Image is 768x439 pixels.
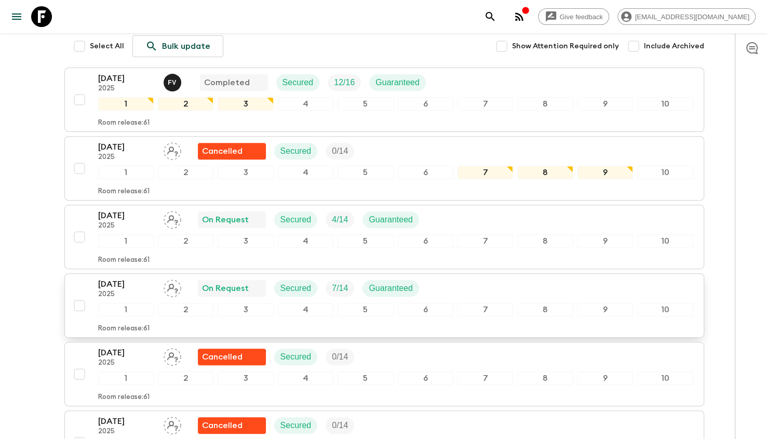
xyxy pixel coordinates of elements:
div: 5 [338,97,393,111]
div: 9 [577,303,633,316]
p: 0 / 14 [332,419,348,432]
div: Trip Fill [326,211,354,228]
span: Assign pack leader [164,420,181,428]
div: Secured [276,74,320,91]
div: 9 [577,97,633,111]
p: 12 / 16 [334,76,355,89]
div: 7 [457,371,513,385]
div: 7 [457,234,513,248]
div: Trip Fill [326,417,354,434]
p: 2025 [98,222,155,230]
div: 4 [278,234,333,248]
button: [DATE]2025Assign pack leaderFlash Pack cancellationSecuredTrip Fill12345678910Room release:61 [64,342,704,406]
p: 2025 [98,290,155,299]
div: 4 [278,97,333,111]
div: 6 [398,166,453,179]
div: 6 [398,234,453,248]
div: 1 [98,234,154,248]
div: 7 [457,97,513,111]
p: 4 / 14 [332,214,348,226]
div: 5 [338,234,393,248]
div: 7 [457,166,513,179]
a: Bulk update [132,35,223,57]
div: Trip Fill [326,349,354,365]
p: [DATE] [98,209,155,222]
p: Guaranteed [369,282,413,295]
div: 4 [278,166,333,179]
p: 7 / 14 [332,282,348,295]
div: 4 [278,371,333,385]
div: Secured [274,349,318,365]
div: 10 [637,234,693,248]
p: [DATE] [98,72,155,85]
div: 3 [218,234,273,248]
button: [DATE]2025Assign pack leaderOn RequestSecuredTrip FillGuaranteed12345678910Room release:61 [64,205,704,269]
div: 8 [517,303,573,316]
span: Give feedback [554,13,609,21]
button: [DATE]2025Francisco ValeroCompletedSecuredTrip FillGuaranteed12345678910Room release:61 [64,68,704,132]
div: 10 [637,371,693,385]
div: 8 [517,166,573,179]
p: On Request [202,282,249,295]
div: 1 [98,166,154,179]
div: 6 [398,371,453,385]
div: Secured [274,280,318,297]
div: 9 [577,166,633,179]
div: 7 [457,303,513,316]
p: 2025 [98,428,155,436]
p: Room release: 61 [98,256,150,264]
p: Bulk update [162,40,210,52]
span: Assign pack leader [164,145,181,154]
div: Trip Fill [326,143,354,159]
p: Secured [280,351,312,363]
p: 0 / 14 [332,145,348,157]
p: [DATE] [98,415,155,428]
p: [DATE] [98,141,155,153]
p: Cancelled [202,351,242,363]
div: 5 [338,371,393,385]
div: 6 [398,303,453,316]
span: Show Attention Required only [512,41,619,51]
span: Select All [90,41,124,51]
div: 2 [158,166,213,179]
p: Secured [280,419,312,432]
div: 8 [517,234,573,248]
div: Trip Fill [326,280,354,297]
p: Secured [282,76,314,89]
p: 2025 [98,85,155,93]
div: 1 [98,303,154,316]
p: Room release: 61 [98,393,150,402]
a: Give feedback [538,8,609,25]
span: [EMAIL_ADDRESS][DOMAIN_NAME] [629,13,755,21]
div: 2 [158,303,213,316]
div: 6 [398,97,453,111]
div: 2 [158,371,213,385]
div: 8 [517,97,573,111]
span: Francisco Valero [164,77,183,85]
div: Secured [274,417,318,434]
div: 9 [577,234,633,248]
p: [DATE] [98,347,155,359]
div: 2 [158,97,213,111]
p: Room release: 61 [98,325,150,333]
p: Room release: 61 [98,188,150,196]
div: 5 [338,303,393,316]
div: 1 [98,97,154,111]
p: Completed [204,76,250,89]
button: menu [6,6,27,27]
button: [DATE]2025Assign pack leaderOn RequestSecuredTrip FillGuaranteed12345678910Room release:61 [64,273,704,338]
span: Assign pack leader [164,214,181,222]
span: Include Archived [644,41,704,51]
p: [DATE] [98,278,155,290]
div: 3 [218,97,273,111]
div: Flash Pack cancellation [198,349,266,365]
p: Secured [280,214,312,226]
div: 3 [218,371,273,385]
div: 4 [278,303,333,316]
p: Cancelled [202,419,242,432]
button: [DATE]2025Assign pack leaderFlash Pack cancellationSecuredTrip Fill12345678910Room release:61 [64,136,704,201]
p: Secured [280,145,312,157]
p: Room release: 61 [98,119,150,127]
p: Cancelled [202,145,242,157]
p: 0 / 14 [332,351,348,363]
